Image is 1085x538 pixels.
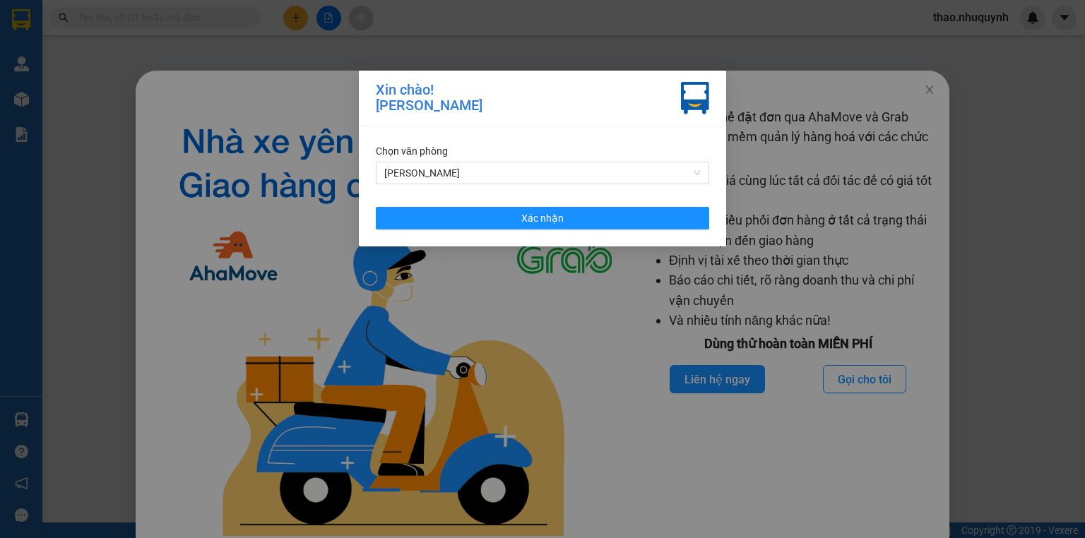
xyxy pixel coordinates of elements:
[521,210,564,226] span: Xác nhận
[376,82,482,114] div: Xin chào! [PERSON_NAME]
[376,207,709,229] button: Xác nhận
[384,162,701,184] span: Phan Rang
[681,82,709,114] img: vxr-icon
[376,143,709,159] div: Chọn văn phòng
